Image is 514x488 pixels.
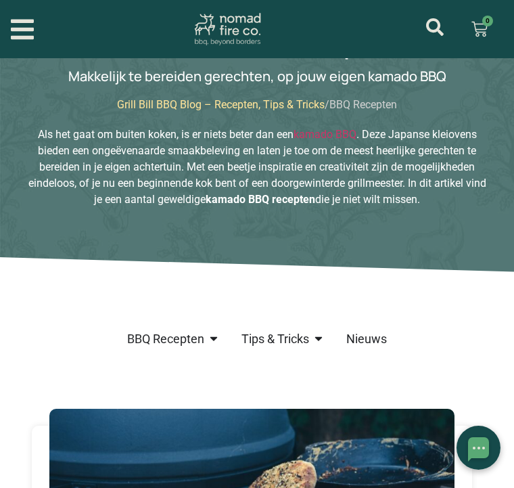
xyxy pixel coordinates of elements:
[206,193,315,206] strong: kamado BBQ recepten
[329,98,397,111] span: BBQ Recepten
[10,16,34,43] div: Open/Close Menu
[455,13,504,45] a: 0
[127,325,204,353] a: BBQ Recepten
[26,127,488,208] p: Als het gaat om buiten koken, is er niets beter dan een . Deze Japanse kleiovens bieden een ongeë...
[482,16,493,26] span: 0
[294,128,356,141] a: kamado BBQ
[68,70,446,83] h2: Makkelijk te bereiden gerechten, op jouw eigen kamado BBQ
[194,13,260,46] img: Nomad Fire Co
[325,98,329,111] span: /
[117,98,325,111] a: Grill Bill BBQ Blog – Recepten, Tips & Tricks
[426,18,444,36] a: mijn account
[346,325,387,353] a: Nieuws
[241,325,309,353] a: Tips & Tricks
